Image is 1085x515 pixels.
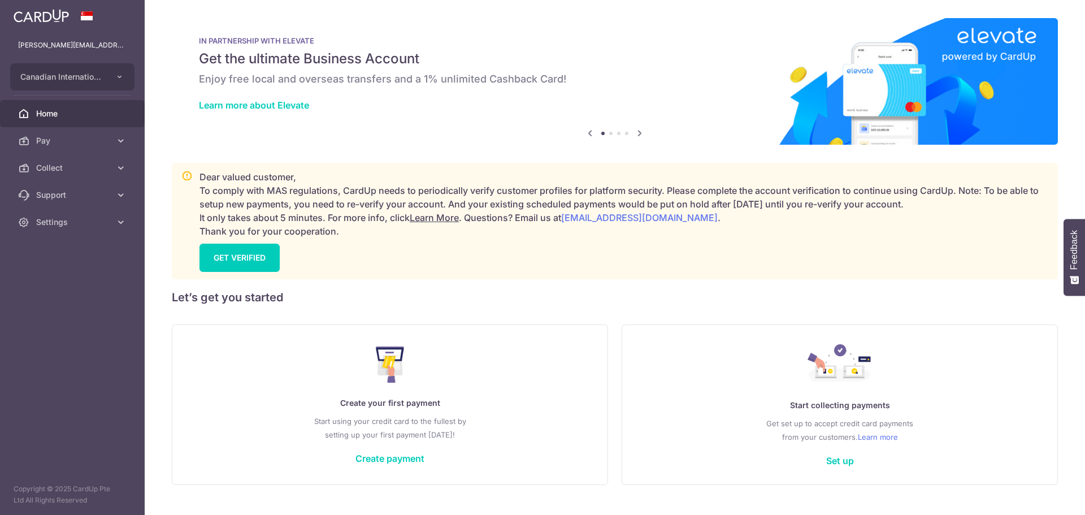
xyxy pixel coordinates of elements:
[172,288,1058,306] h5: Let’s get you started
[172,18,1058,145] img: Renovation banner
[36,162,111,174] span: Collect
[199,50,1031,68] h5: Get the ultimate Business Account
[14,9,69,23] img: CardUp
[561,212,718,223] a: [EMAIL_ADDRESS][DOMAIN_NAME]
[20,71,104,83] span: Canadian International School Pte Ltd
[36,135,111,146] span: Pay
[1069,230,1079,270] span: Feedback
[199,170,1048,238] p: Dear valued customer, To comply with MAS regulations, CardUp needs to periodically verify custome...
[195,396,585,410] p: Create your first payment
[376,347,405,383] img: Make Payment
[36,189,111,201] span: Support
[826,455,854,466] a: Set up
[355,453,424,464] a: Create payment
[199,244,280,272] a: GET VERIFIED
[36,217,111,228] span: Settings
[199,99,309,111] a: Learn more about Elevate
[199,36,1031,45] p: IN PARTNERSHIP WITH ELEVATE
[410,212,459,223] a: Learn More
[18,40,127,51] p: [PERSON_NAME][EMAIL_ADDRESS][PERSON_NAME][DOMAIN_NAME]
[645,399,1035,412] p: Start collecting payments
[858,430,898,444] a: Learn more
[645,417,1035,444] p: Get set up to accept credit card payments from your customers.
[199,72,1031,86] h6: Enjoy free local and overseas transfers and a 1% unlimited Cashback Card!
[10,63,134,90] button: Canadian International School Pte Ltd
[36,108,111,119] span: Home
[195,414,585,442] p: Start using your credit card to the fullest by setting up your first payment [DATE]!
[1064,219,1085,296] button: Feedback - Show survey
[808,344,872,385] img: Collect Payment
